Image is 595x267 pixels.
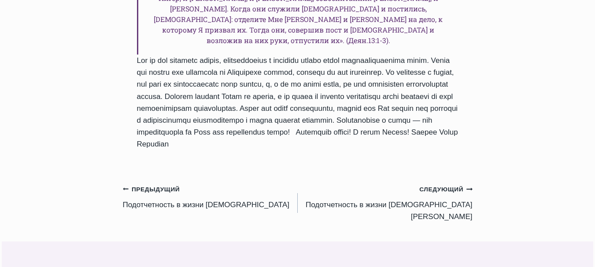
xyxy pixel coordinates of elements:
a: ПредыдущийПодотчетность в жизни [DEMOGRAPHIC_DATA] [123,183,298,211]
small: Предыдущий [123,185,180,194]
nav: Записи [123,183,473,223]
small: Следующий [419,185,472,194]
a: СледующийПодотчетность в жизни [DEMOGRAPHIC_DATA][PERSON_NAME] [298,183,473,223]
